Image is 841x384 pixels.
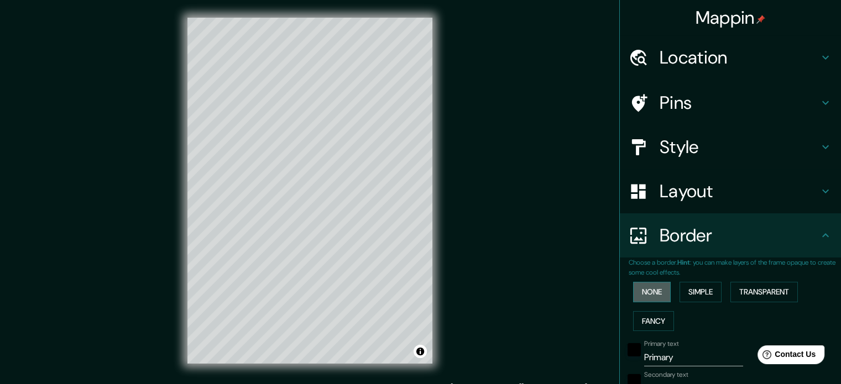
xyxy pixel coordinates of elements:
h4: Location [660,46,819,69]
h4: Pins [660,92,819,114]
button: Simple [680,282,722,302]
div: Location [620,35,841,80]
button: Transparent [730,282,798,302]
div: Border [620,213,841,257]
h4: Style [660,136,819,158]
iframe: Help widget launcher [743,341,829,372]
div: Style [620,125,841,169]
button: None [633,282,671,302]
label: Primary text [644,339,678,349]
img: pin-icon.png [756,15,765,24]
p: Choose a border. : you can make layers of the frame opaque to create some cool effects. [629,257,841,277]
div: Layout [620,169,841,213]
button: Toggle attribution [414,345,427,358]
button: black [628,343,641,356]
h4: Layout [660,180,819,202]
h4: Border [660,224,819,246]
button: Fancy [633,311,674,332]
div: Pins [620,81,841,125]
h4: Mappin [696,7,766,29]
label: Secondary text [644,370,688,380]
b: Hint [677,258,690,267]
